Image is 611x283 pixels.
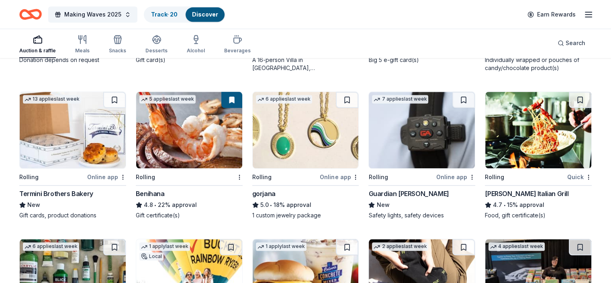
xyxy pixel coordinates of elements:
[109,48,126,54] div: Snacks
[252,172,272,182] div: Rolling
[368,172,388,182] div: Rolling
[144,6,225,23] button: Track· 20Discover
[48,6,137,23] button: Making Waves 2025
[75,31,90,58] button: Meals
[136,56,243,64] div: Gift card(s)
[368,91,475,219] a: Image for Guardian Angel Device7 applieslast weekRollingOnline appGuardian [PERSON_NAME]NewSafety...
[136,92,242,168] img: Image for Benihana
[187,48,205,54] div: Alcohol
[372,242,428,251] div: 2 applies last week
[270,202,272,208] span: •
[87,172,126,182] div: Online app
[485,172,504,182] div: Rolling
[19,5,42,24] a: Home
[187,31,205,58] button: Alcohol
[369,92,475,168] img: Image for Guardian Angel Device
[136,200,243,210] div: 22% approval
[136,211,243,219] div: Gift certificate(s)
[252,189,276,198] div: gorjana
[144,200,153,210] span: 4.8
[139,252,163,260] div: Local
[372,95,428,103] div: 7 applies last week
[23,95,81,103] div: 13 applies last week
[376,200,389,210] span: New
[139,242,190,251] div: 1 apply last week
[523,7,580,22] a: Earn Rewards
[109,31,126,58] button: Snacks
[566,38,585,48] span: Search
[436,172,475,182] div: Online app
[19,172,39,182] div: Rolling
[551,35,592,51] button: Search
[75,48,90,54] div: Meals
[504,202,506,208] span: •
[23,242,79,251] div: 6 applies last week
[368,56,475,64] div: Big 5 e-gift card(s)
[485,56,592,72] div: Individually wrapped or pouches of candy/chocolate product(s)
[19,31,56,58] button: Auction & raffle
[488,242,545,251] div: 4 applies last week
[224,31,251,58] button: Beverages
[485,211,592,219] div: Food, gift certificate(s)
[27,200,40,210] span: New
[368,211,475,219] div: Safety lights, safety devices
[256,95,312,103] div: 6 applies last week
[252,91,359,219] a: Image for gorjana6 applieslast weekRollingOnline appgorjana5.0•18% approval1 custom jewelry package
[19,189,93,198] div: Termini Brothers Bakery
[253,92,359,168] img: Image for gorjana
[485,92,591,168] img: Image for Carrabba's Italian Grill
[485,189,568,198] div: [PERSON_NAME] Italian Grill
[145,48,168,54] div: Desserts
[19,91,126,219] a: Image for Termini Brothers Bakery13 applieslast weekRollingOnline appTermini Brothers BakeryNewGi...
[20,92,126,168] img: Image for Termini Brothers Bakery
[252,200,359,210] div: 18% approval
[320,172,359,182] div: Online app
[567,172,592,182] div: Quick
[154,202,156,208] span: •
[151,11,178,18] a: Track· 20
[224,48,251,54] div: Beverages
[252,211,359,219] div: 1 custom jewelry package
[145,31,168,58] button: Desserts
[493,200,502,210] span: 4.7
[19,48,56,54] div: Auction & raffle
[19,56,126,64] div: Donation depends on request
[485,200,592,210] div: 15% approval
[192,11,218,18] a: Discover
[256,242,307,251] div: 1 apply last week
[64,10,121,19] span: Making Waves 2025
[136,172,155,182] div: Rolling
[136,91,243,219] a: Image for Benihana5 applieslast weekRollingBenihana4.8•22% approvalGift certificate(s)
[19,211,126,219] div: Gift cards, product donations
[368,189,449,198] div: Guardian [PERSON_NAME]
[260,200,269,210] span: 5.0
[485,91,592,219] a: Image for Carrabba's Italian GrillRollingQuick[PERSON_NAME] Italian Grill4.7•15% approvalFood, gi...
[252,56,359,72] div: A 16-person Villa in [GEOGRAPHIC_DATA], [GEOGRAPHIC_DATA], [GEOGRAPHIC_DATA] for 7days/6nights (R...
[139,95,196,103] div: 5 applies last week
[136,189,165,198] div: Benihana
